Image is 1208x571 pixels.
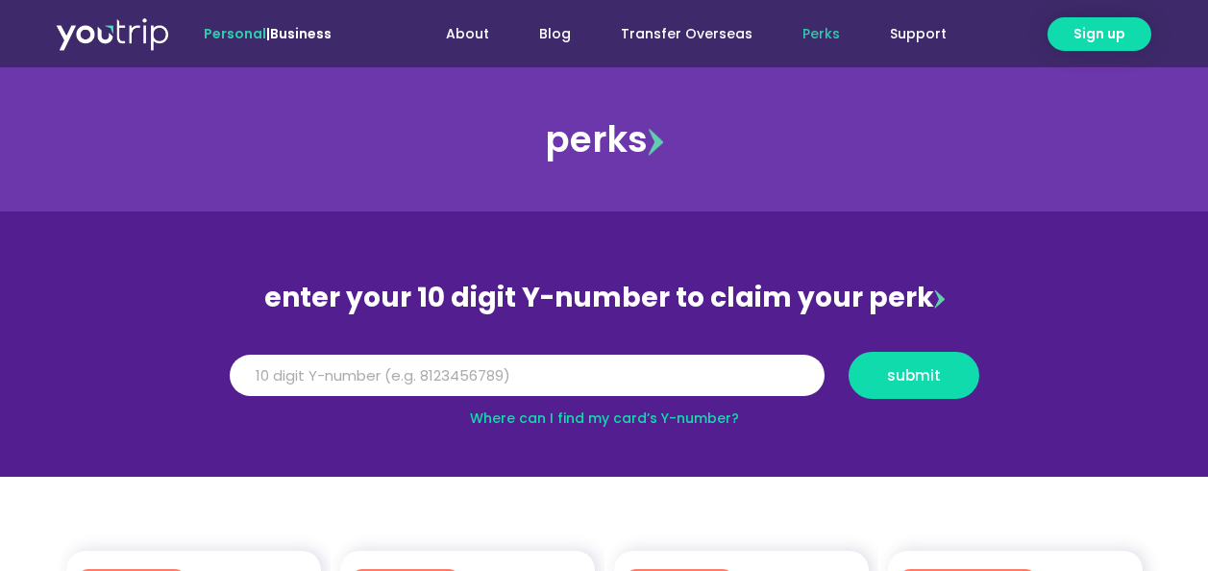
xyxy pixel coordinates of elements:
span: Personal [204,24,266,43]
nav: Menu [383,16,972,52]
a: Sign up [1048,17,1151,51]
a: Transfer Overseas [596,16,777,52]
a: Perks [777,16,865,52]
a: About [421,16,514,52]
a: Where can I find my card’s Y-number? [470,409,739,428]
a: Support [865,16,972,52]
a: Business [270,24,332,43]
div: enter your 10 digit Y-number to claim your perk [220,273,989,323]
input: 10 digit Y-number (e.g. 8123456789) [230,355,825,397]
span: submit [887,368,941,383]
span: Sign up [1073,24,1125,44]
a: Blog [514,16,596,52]
button: submit [849,352,979,399]
form: Y Number [230,352,979,413]
span: | [204,24,332,43]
